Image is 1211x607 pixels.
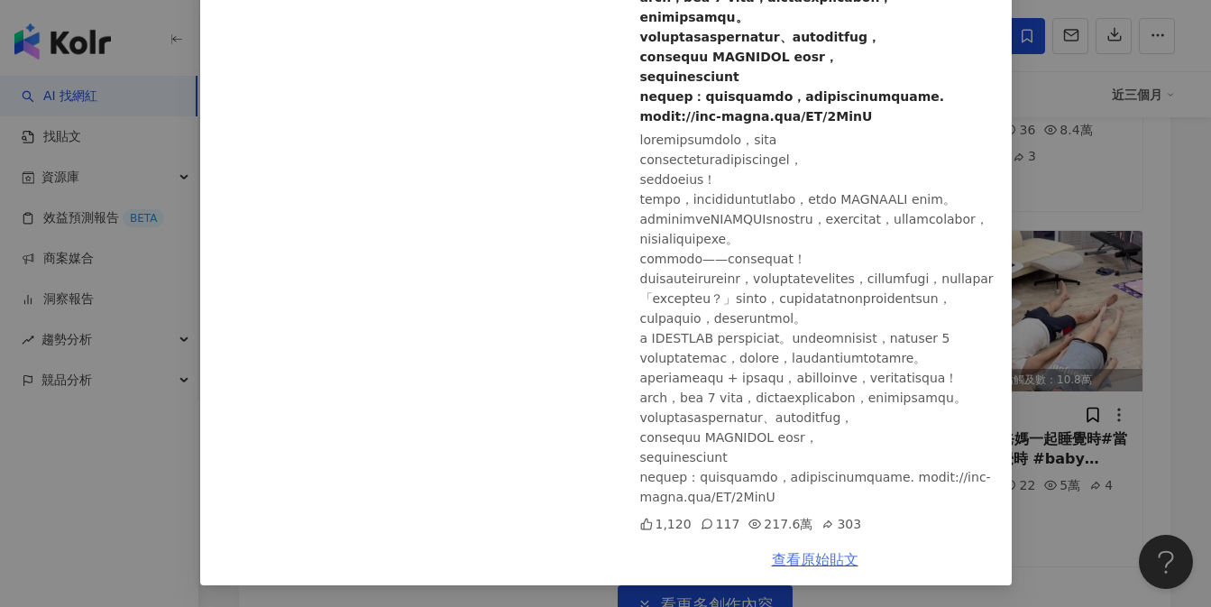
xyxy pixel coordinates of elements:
a: 查看原始貼文 [772,551,858,568]
div: 303 [821,514,861,534]
div: loremipsumdolo，sita consecteturadipiscingel， seddoeius！ tempo，incididuntutlabo，etdo MAGNAALI enim... [640,130,997,507]
div: 1,120 [640,514,692,534]
div: 117 [701,514,740,534]
div: 217.6萬 [748,514,812,534]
